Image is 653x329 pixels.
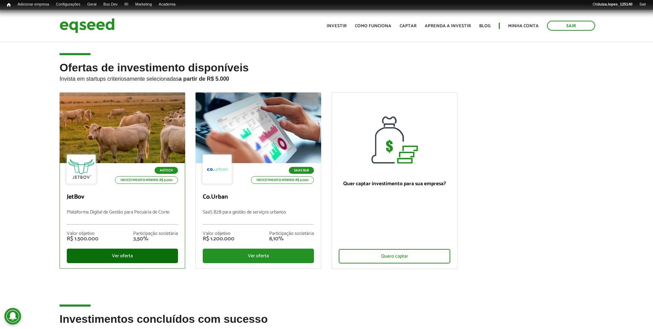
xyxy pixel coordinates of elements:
div: Quero captar [339,249,450,263]
strong: luiza.lopes_125140 [599,2,633,6]
div: R$ 1.200.000 [203,236,234,242]
a: Academia [155,2,179,7]
div: Participação societária [269,231,314,236]
a: Adicionar empresa [14,2,53,7]
a: Bus Dev [100,2,121,7]
p: SaaS B2B para gestão de serviços urbanos [203,210,314,225]
p: Agtech [155,167,178,174]
p: Investimento mínimo: R$ 5.000 [115,176,178,184]
a: Minha conta [508,24,539,28]
div: 3,50% [133,236,178,242]
p: Invista em startups criteriosamente selecionadas [60,74,593,82]
p: JetBov [67,193,178,201]
strong: a partir de R$ 5.000 [179,76,229,82]
a: Sair [636,2,650,7]
a: SaaS B2B Investimento mínimo: R$ 5.000 Co.Urban SaaS B2B para gestão de serviços urbanos Valor ob... [196,92,321,269]
a: Oláluiza.lopes_125140 [589,2,636,7]
a: Início [3,2,14,8]
a: Aprenda a investir [425,24,471,28]
a: Sair [547,21,595,31]
h2: Ofertas de investimento disponíveis [60,62,593,92]
a: Captar [400,24,417,28]
div: 8,10% [269,236,314,242]
p: Investimento mínimo: R$ 5.000 [251,176,314,184]
div: Valor objetivo [203,231,234,236]
a: Geral [84,2,100,7]
div: Ver oferta [203,249,314,263]
div: Ver oferta [67,249,178,263]
p: Quer captar investimento para sua empresa? [339,181,450,187]
img: EqSeed [60,17,115,35]
a: Configurações [53,2,84,7]
a: Quer captar investimento para sua empresa? Quero captar [331,92,457,269]
a: RI [121,2,132,7]
p: Plataforma Digital de Gestão para Pecuária de Corte [67,210,178,225]
div: Participação societária [133,231,178,236]
div: R$ 1.500.000 [67,236,98,242]
p: Co.Urban [203,193,314,201]
p: SaaS B2B [289,167,314,174]
a: Como funciona [355,24,391,28]
a: Investir [327,24,347,28]
div: Valor objetivo [67,231,98,236]
a: Marketing [132,2,155,7]
a: Blog [479,24,491,28]
a: Agtech Investimento mínimo: R$ 5.000 JetBov Plataforma Digital de Gestão para Pecuária de Corte V... [60,92,185,269]
span: Início [7,2,11,7]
